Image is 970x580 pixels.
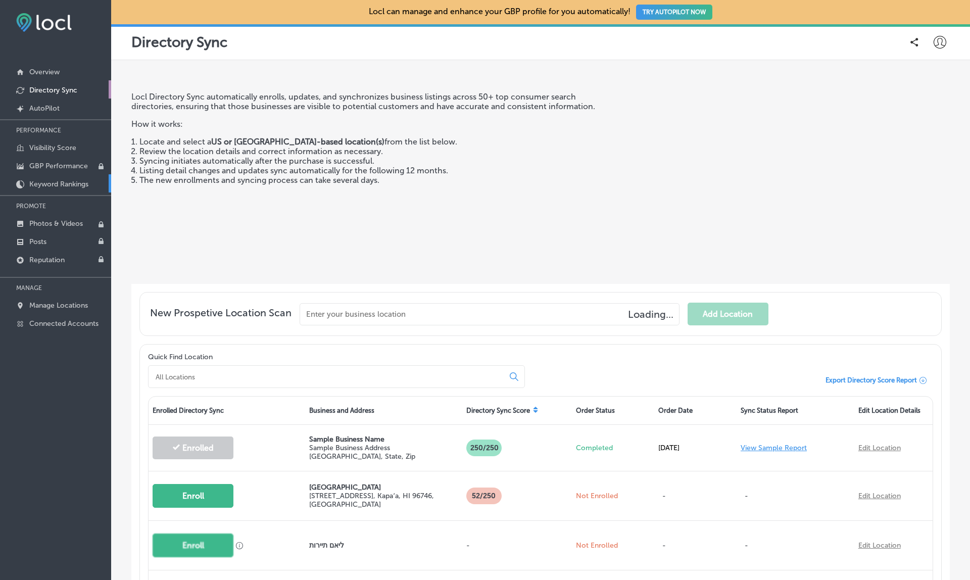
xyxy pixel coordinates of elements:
iframe: Locl: Directory Sync Overview [625,92,950,274]
p: How it works: [131,111,617,129]
div: Directory Sync Score [462,397,572,424]
button: Enroll [153,534,233,557]
p: GBP Performance [29,162,88,170]
li: Review the location details and correct information as necessary. [139,147,617,156]
div: [DATE] [654,433,737,462]
p: AutoPilot [29,104,60,113]
p: Posts [29,237,46,246]
button: Enroll [153,484,233,508]
p: Reputation [29,256,65,264]
p: Connected Accounts [29,319,99,328]
img: fda3e92497d09a02dc62c9cd864e3231.png [16,13,72,32]
input: Enter your business location [300,303,680,325]
p: - [658,531,681,560]
label: Quick Find Location [148,353,213,361]
li: Locate and select a from the list below. [139,137,617,147]
p: Sample Business Name [309,435,458,444]
p: Not Enrolled [576,541,650,550]
p: Overview [29,68,60,76]
p: 250/250 [466,440,502,456]
button: Enrolled [153,437,233,459]
div: Order Status [572,397,654,424]
li: Listing detail changes and updates sync automatically for the following 12 months. [139,166,617,175]
p: - [741,481,850,510]
a: Edit Location [858,541,901,550]
a: Edit Location [858,444,901,452]
div: Sync Status Report [737,397,854,424]
p: Photos & Videos [29,219,83,228]
p: 52 /250 [466,488,502,504]
p: Keyword Rankings [29,180,88,188]
div: Enrolled Directory Sync [149,397,305,424]
button: Add Location [688,303,768,325]
a: Edit Location [858,492,901,500]
p: - [658,481,681,510]
input: All Locations [155,372,502,381]
p: Sample Business Address [309,444,458,452]
span: New Prospetive Location Scan [150,307,292,325]
div: Edit Location Details [854,397,933,424]
button: TRY AUTOPILOT NOW [636,5,712,20]
strong: US or [GEOGRAPHIC_DATA]-based location(s) [211,137,384,147]
p: [GEOGRAPHIC_DATA], State, Zip [309,452,458,461]
p: ליאם תיירות [309,541,458,550]
p: [GEOGRAPHIC_DATA] [309,483,458,492]
p: Directory Sync [131,34,227,51]
p: Visibility Score [29,143,76,152]
p: Locl Directory Sync automatically enrolls, updates, and synchronizes business listings across 50+... [131,92,617,111]
p: Directory Sync [29,86,77,94]
li: Syncing initiates automatically after the purchase is successful. [139,156,617,166]
p: [STREET_ADDRESS] , Kapaʻa, HI 96746, [GEOGRAPHIC_DATA] [309,492,458,509]
div: Business and Address [305,397,462,424]
h4: Loading... [628,308,673,320]
p: Manage Locations [29,301,88,310]
p: Completed [576,444,650,452]
span: Export Directory Score Report [826,376,917,384]
p: Not Enrolled [576,492,650,500]
div: Order Date [654,397,737,424]
p: - [741,531,850,560]
li: The new enrollments and syncing process can take several days. [139,175,617,185]
a: View Sample Report [741,444,807,452]
p: - [466,541,568,550]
